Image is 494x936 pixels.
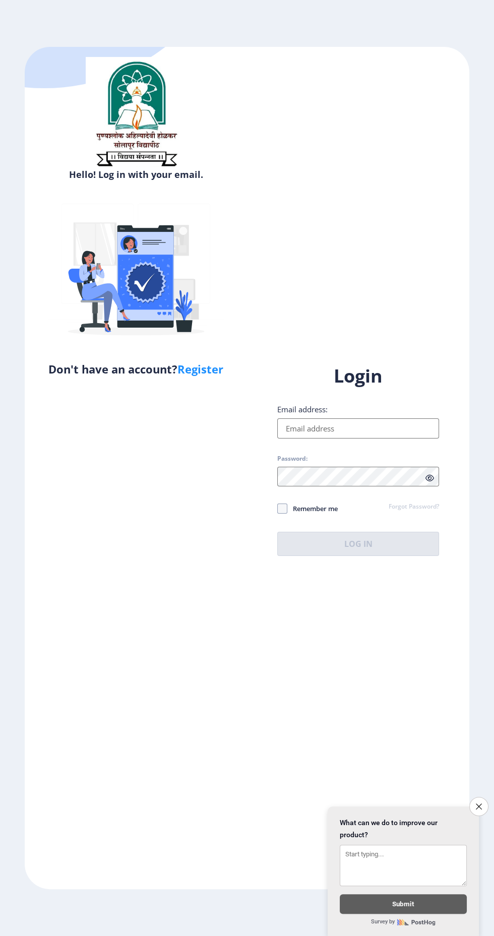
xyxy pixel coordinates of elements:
input: Email address [277,418,439,439]
button: Log In [277,532,439,556]
img: sulogo.png [86,57,187,171]
a: Forgot Password? [389,503,439,512]
span: Remember me [287,503,338,515]
img: Verified-rafiki.svg [48,184,224,361]
a: Register [177,361,223,377]
h1: Login [277,364,439,388]
h6: Hello! Log in with your email. [32,168,239,180]
h5: Don't have an account? [32,361,239,377]
label: Password: [277,455,307,463]
label: Email address: [277,404,328,414]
